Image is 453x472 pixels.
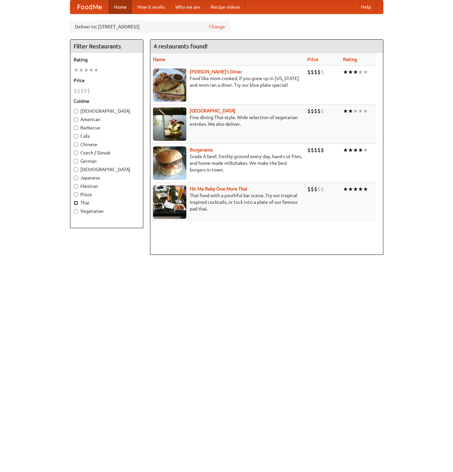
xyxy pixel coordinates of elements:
[74,98,140,104] h5: Cuisine
[74,159,78,163] input: German
[363,185,368,193] li: ★
[74,87,77,94] li: $
[154,43,208,49] ng-pluralize: 4 restaurants found!
[307,146,311,154] li: $
[153,153,302,173] p: Grade A beef, freshly ground every day, hand-cut fries, and home-made milkshakes. We make the bes...
[307,68,311,76] li: $
[74,66,79,74] li: ★
[358,107,363,115] li: ★
[343,57,357,62] a: Rating
[153,68,186,102] img: sallys.jpg
[317,107,321,115] li: $
[314,146,317,154] li: $
[190,69,242,74] a: [PERSON_NAME]'s Diner
[343,68,348,76] li: ★
[74,199,140,206] label: Thai
[353,107,358,115] li: ★
[190,186,247,191] a: Hit Me Baby One More Thai
[74,133,140,139] label: Cafe
[343,107,348,115] li: ★
[74,134,78,138] input: Cafe
[358,68,363,76] li: ★
[321,185,324,193] li: $
[80,87,84,94] li: $
[109,0,132,14] a: Home
[74,151,78,155] input: Czech / Slovak
[74,174,140,181] label: Japanese
[153,146,186,180] img: burgerama.jpg
[74,116,140,123] label: American
[190,108,235,113] a: [GEOGRAPHIC_DATA]
[77,87,80,94] li: $
[79,66,84,74] li: ★
[343,185,348,193] li: ★
[74,166,140,173] label: [DEMOGRAPHIC_DATA]
[74,124,140,131] label: Barbecue
[153,114,302,127] p: Fine dining Thai-style. Wide selection of vegetarian entrées. We also deliver.
[74,56,140,63] h5: Rating
[307,57,318,62] a: Price
[311,68,314,76] li: $
[74,176,78,180] input: Japanese
[307,185,311,193] li: $
[314,185,317,193] li: $
[74,149,140,156] label: Czech / Slovak
[321,146,324,154] li: $
[74,158,140,164] label: German
[74,191,140,198] label: Pizza
[314,107,317,115] li: $
[74,109,78,113] input: [DEMOGRAPHIC_DATA]
[74,201,78,205] input: Thai
[321,107,324,115] li: $
[94,66,99,74] li: ★
[153,192,302,212] p: Thai food with a youthful bar scene. Try our tropical inspired cocktails, or tuck into a plate of...
[74,209,78,213] input: Vegetarian
[358,146,363,154] li: ★
[307,107,311,115] li: $
[153,185,186,219] img: babythai.jpg
[317,68,321,76] li: $
[205,0,245,14] a: Recipe videos
[153,57,165,62] a: Name
[348,146,353,154] li: ★
[311,185,314,193] li: $
[353,185,358,193] li: ★
[74,142,78,147] input: Chinese
[74,167,78,172] input: [DEMOGRAPHIC_DATA]
[314,68,317,76] li: $
[132,0,170,14] a: How it works
[153,75,302,88] p: Food like mom cooked, if you grew up in [US_STATE] and mom ran a diner. Try our blue plate special!
[74,183,140,189] label: Mexican
[363,68,368,76] li: ★
[84,66,89,74] li: ★
[358,185,363,193] li: ★
[353,68,358,76] li: ★
[209,23,225,30] a: Change
[84,87,87,94] li: $
[70,40,143,53] h4: Filter Restaurants
[74,126,78,130] input: Barbecue
[317,146,321,154] li: $
[363,107,368,115] li: ★
[190,147,213,152] a: Burgerama
[74,77,140,84] h5: Price
[74,192,78,197] input: Pizza
[363,146,368,154] li: ★
[74,141,140,148] label: Chinese
[74,184,78,188] input: Mexican
[311,107,314,115] li: $
[70,21,230,33] div: Deliver to: [STREET_ADDRESS]
[311,146,314,154] li: $
[89,66,94,74] li: ★
[348,107,353,115] li: ★
[74,208,140,214] label: Vegetarian
[153,107,186,141] img: satay.jpg
[343,146,348,154] li: ★
[321,68,324,76] li: $
[170,0,205,14] a: Who we are
[70,0,109,14] a: FoodMe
